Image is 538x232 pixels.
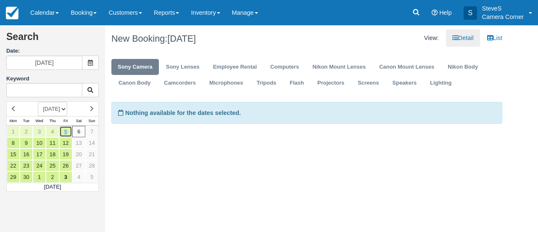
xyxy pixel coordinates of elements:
th: Wed [33,116,46,125]
a: 20 [72,149,85,160]
img: checkfront-main-nav-mini-logo.png [6,7,18,19]
label: Date: [6,47,99,55]
a: 6 [72,126,85,137]
th: Fri [59,116,72,125]
a: 23 [20,160,33,171]
a: 3 [59,171,72,183]
a: Computers [264,59,305,75]
div: S [464,6,477,20]
a: Lighting [424,75,458,91]
a: 8 [7,137,20,149]
a: 19 [59,149,72,160]
a: Microphones [203,75,250,91]
button: Keyword Search [82,83,99,97]
a: 18 [46,149,59,160]
a: 24 [33,160,46,171]
a: 14 [85,137,98,149]
a: Projectors [311,75,351,91]
th: Sun [85,116,98,125]
span: Help [439,9,452,16]
p: Camera Corner [482,13,524,21]
a: Canon Body [112,75,157,91]
a: 3 [33,126,46,137]
a: List [481,29,509,47]
p: SteveS [482,4,524,13]
a: 5 [59,126,72,137]
a: 9 [20,137,33,149]
th: Sat [72,116,85,125]
a: Tripods [250,75,282,91]
a: 11 [46,137,59,149]
a: 4 [46,126,59,137]
th: Thu [46,116,59,125]
li: View: [418,29,445,47]
a: 5 [85,171,98,183]
a: 7 [85,126,98,137]
a: Flash [283,75,310,91]
a: 13 [72,137,85,149]
h1: New Booking: [111,34,301,44]
a: 15 [7,149,20,160]
a: Canon Mount Lenses [373,59,440,75]
a: Detail [446,29,480,47]
a: 29 [7,171,20,183]
a: 2 [46,171,59,183]
b: Nothing available for the dates selected. [125,109,241,116]
a: 12 [59,137,72,149]
a: 17 [33,149,46,160]
a: 21 [85,149,98,160]
th: Tue [20,116,33,125]
span: [DATE] [167,33,196,44]
label: Keyword [6,75,29,82]
a: Speakers [386,75,423,91]
h2: Search [6,32,99,47]
th: Mon [7,116,20,125]
a: 22 [7,160,20,171]
a: Sony Lenses [160,59,206,75]
a: 28 [85,160,98,171]
a: Employee Rental [207,59,263,75]
a: 1 [7,126,20,137]
a: 10 [33,137,46,149]
a: 4 [72,171,85,183]
a: Sony Camera [111,59,159,75]
a: Screens [351,75,385,91]
a: Nikon Body [441,59,484,75]
a: 25 [46,160,59,171]
a: 16 [20,149,33,160]
td: [DATE] [7,183,99,191]
a: Camcorders [158,75,202,91]
a: Nikon Mount Lenses [306,59,372,75]
a: 2 [20,126,33,137]
a: 26 [59,160,72,171]
a: 1 [33,171,46,183]
i: Help [432,10,438,16]
a: 27 [72,160,85,171]
a: 30 [20,171,33,183]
